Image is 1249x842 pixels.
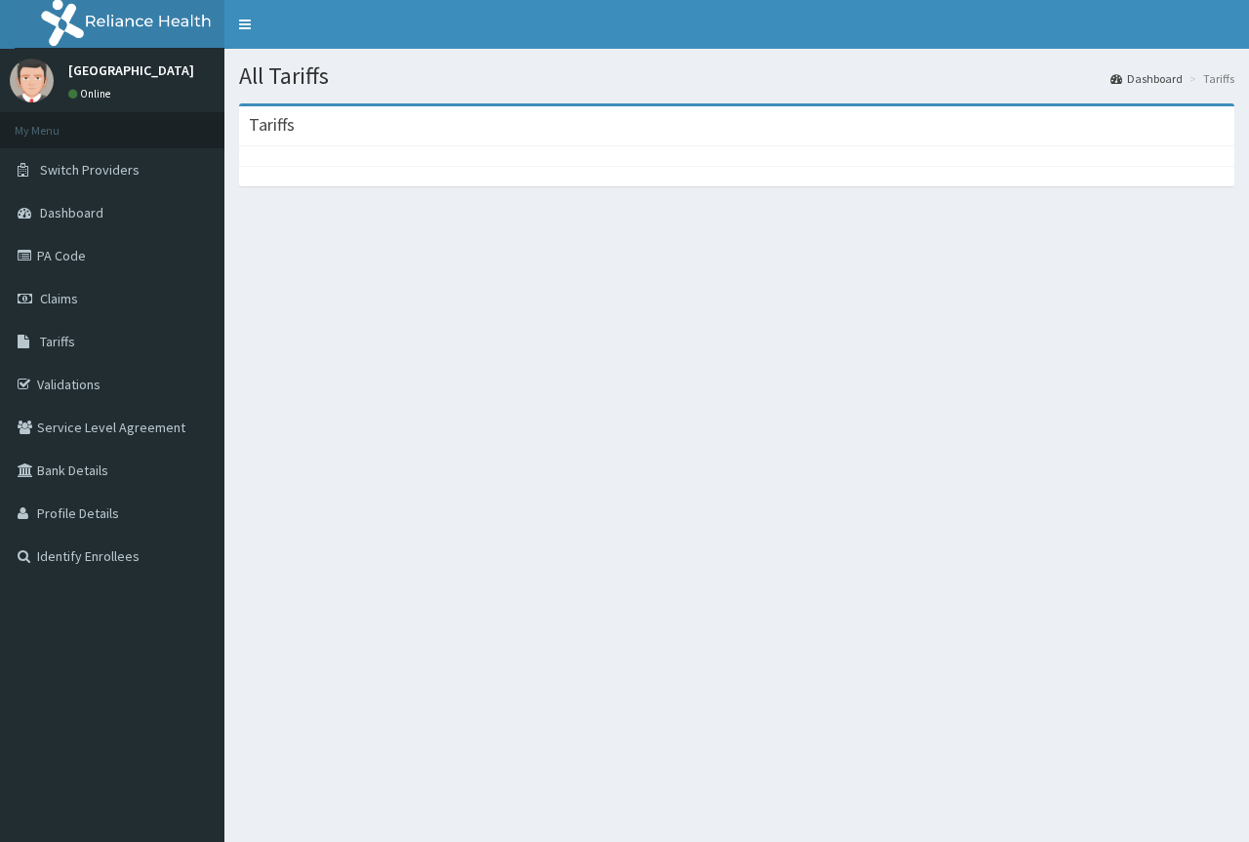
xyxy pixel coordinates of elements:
span: Dashboard [40,204,103,221]
img: User Image [10,59,54,102]
span: Tariffs [40,333,75,350]
li: Tariffs [1185,70,1234,87]
p: [GEOGRAPHIC_DATA] [68,63,194,77]
span: Claims [40,290,78,307]
a: Dashboard [1110,70,1183,87]
a: Online [68,87,115,100]
h1: All Tariffs [239,63,1234,89]
h3: Tariffs [249,116,295,134]
span: Switch Providers [40,161,140,179]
